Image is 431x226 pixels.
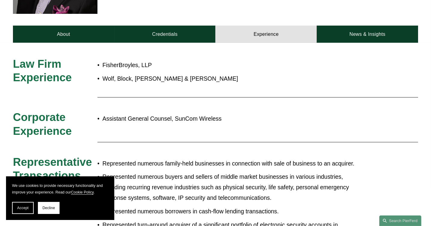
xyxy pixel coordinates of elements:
span: Corporate Experience [13,111,72,137]
p: Represented numerous buyers and sellers of middle market businesses in various industries, includ... [103,172,368,203]
section: Cookie banner [6,176,114,220]
a: About [13,26,114,43]
a: News & Insights [317,26,418,43]
span: Decline [42,206,55,210]
a: Cookie Policy [71,190,94,194]
span: Law Firm Experience [13,58,72,84]
p: Assistant General Counsel, SunCom Wireless [103,113,368,124]
p: FisherBroyles, LLP [103,60,368,70]
span: Accept [17,206,29,210]
p: Represented numerous borrowers in cash-flow lending transactions. [103,206,368,217]
a: Experience [215,26,317,43]
button: Accept [12,202,34,214]
a: Search this site [379,215,421,226]
a: Credentials [114,26,216,43]
button: Decline [38,202,60,214]
span: Representative Transactions [13,156,95,182]
p: Wolf, Block, [PERSON_NAME] & [PERSON_NAME] [103,73,368,84]
p: Represented numerous family-held businesses in connection with sale of business to an acquirer. [103,158,368,169]
p: We use cookies to provide necessary functionality and improve your experience. Read our . [12,182,108,196]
